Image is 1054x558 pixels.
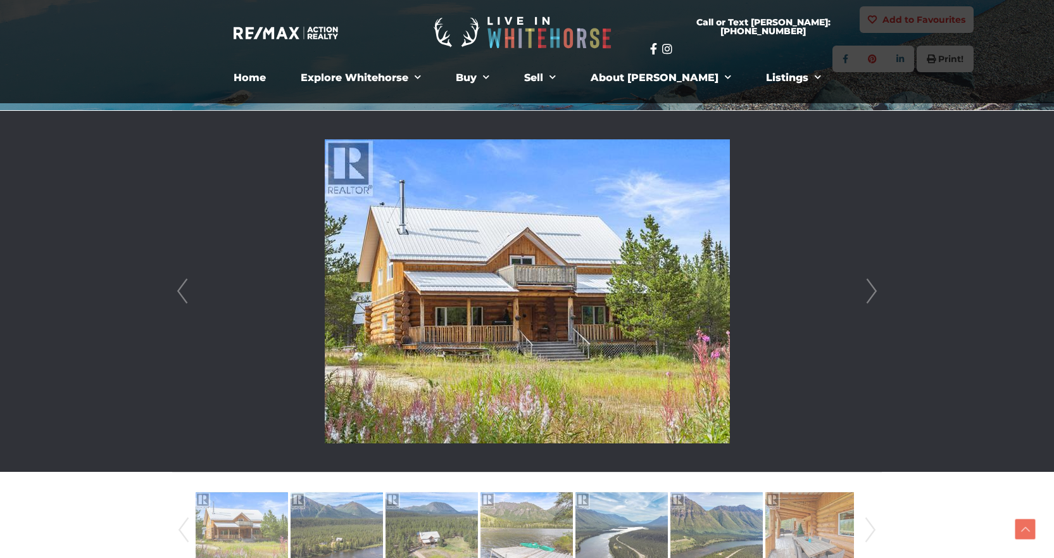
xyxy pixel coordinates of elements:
[515,65,565,91] a: Sell
[224,65,275,91] a: Home
[173,111,192,472] a: Prev
[291,65,430,91] a: Explore Whitehorse
[581,65,741,91] a: About [PERSON_NAME]
[446,65,499,91] a: Buy
[665,18,862,35] span: Call or Text [PERSON_NAME]: [PHONE_NUMBER]
[862,111,881,472] a: Next
[756,65,831,91] a: Listings
[650,10,877,43] a: Call or Text [PERSON_NAME]: [PHONE_NUMBER]
[325,139,730,443] img: 1130 Annie Lake Road, Whitehorse South, Yukon Y1A 7A1 - Photo 1 - 16837
[179,65,875,91] nav: Menu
